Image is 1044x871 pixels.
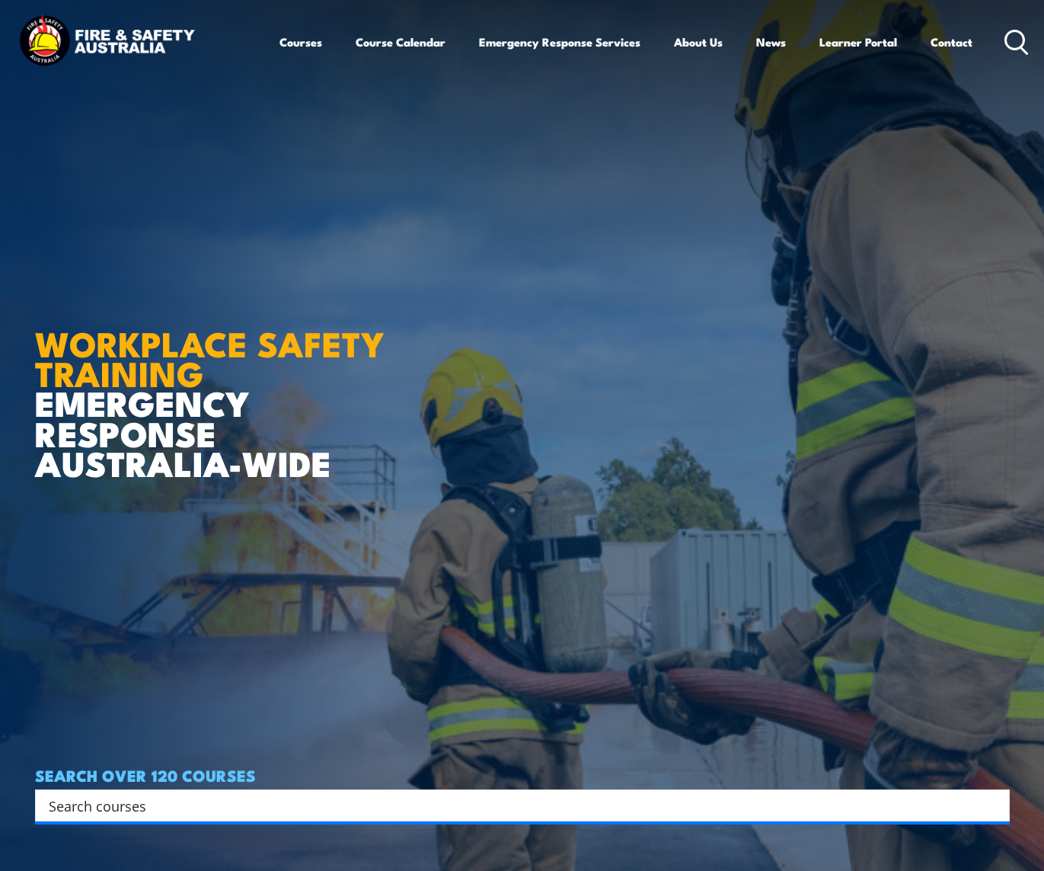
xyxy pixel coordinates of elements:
[35,316,385,399] strong: WORKPLACE SAFETY TRAINING
[52,795,979,816] form: Search form
[49,794,976,817] input: Search input
[983,795,1004,816] button: Search magnifier button
[35,290,407,477] h1: EMERGENCY RESPONSE AUSTRALIA-WIDE
[279,24,322,60] a: Courses
[931,24,972,60] a: Contact
[479,24,640,60] a: Emergency Response Services
[356,24,445,60] a: Course Calendar
[756,24,786,60] a: News
[819,24,897,60] a: Learner Portal
[35,767,1010,783] h4: SEARCH OVER 120 COURSES
[674,24,723,60] a: About Us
